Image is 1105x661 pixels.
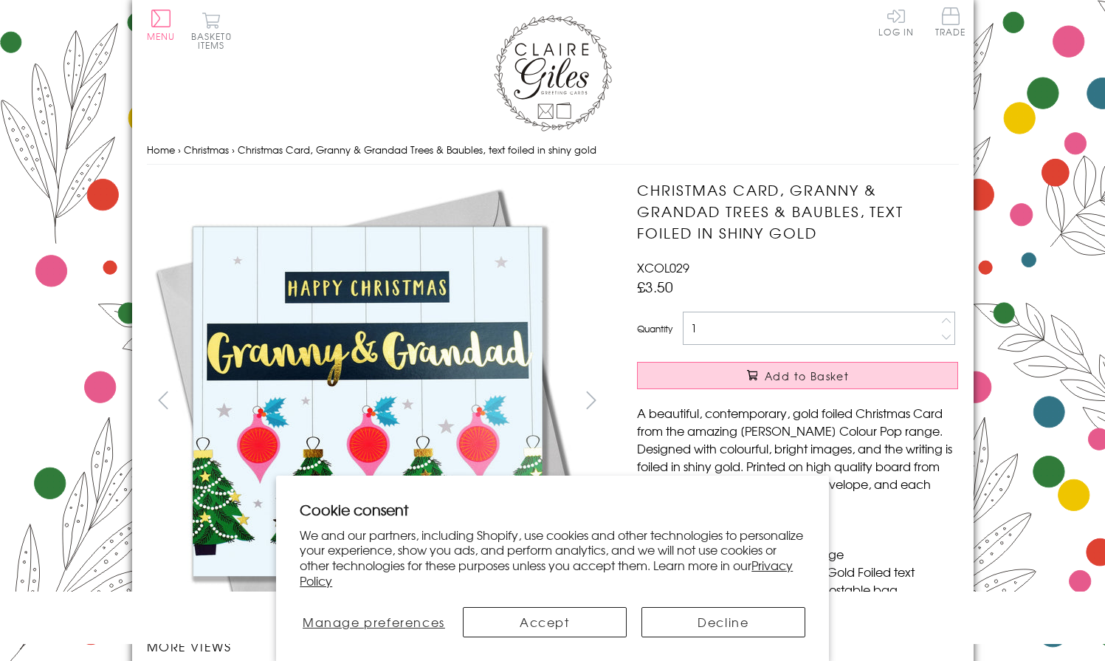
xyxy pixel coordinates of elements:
[184,143,229,157] a: Christmas
[637,258,689,276] span: XCOL029
[198,30,232,52] span: 0 items
[574,383,607,417] button: next
[191,12,232,49] button: Basket0 items
[147,383,180,417] button: prev
[300,556,793,589] a: Privacy Policy
[147,143,175,157] a: Home
[935,7,966,39] a: Trade
[494,15,612,131] img: Claire Giles Greetings Cards
[765,369,849,383] span: Add to Basket
[178,143,181,157] span: ›
[463,607,627,637] button: Accept
[300,499,805,520] h2: Cookie consent
[637,276,673,297] span: £3.50
[637,404,958,510] p: A beautiful, contemporary, gold foiled Christmas Card from the amazing [PERSON_NAME] Colour Pop r...
[147,30,176,43] span: Menu
[147,10,176,41] button: Menu
[637,322,672,335] label: Quantity
[300,607,447,637] button: Manage preferences
[147,637,608,655] h3: More views
[146,179,589,623] img: Christmas Card, Granny & Grandad Trees & Baubles, text foiled in shiny gold
[607,179,1050,623] img: Christmas Card, Granny & Grandad Trees & Baubles, text foiled in shiny gold
[303,613,445,631] span: Manage preferences
[637,179,958,243] h1: Christmas Card, Granny & Grandad Trees & Baubles, text foiled in shiny gold
[238,143,596,157] span: Christmas Card, Granny & Grandad Trees & Baubles, text foiled in shiny gold
[147,135,959,165] nav: breadcrumbs
[878,7,914,36] a: Log In
[637,362,958,389] button: Add to Basket
[935,7,966,36] span: Trade
[232,143,235,157] span: ›
[300,527,805,589] p: We and our partners, including Shopify, use cookies and other technologies to personalize your ex...
[641,607,805,637] button: Decline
